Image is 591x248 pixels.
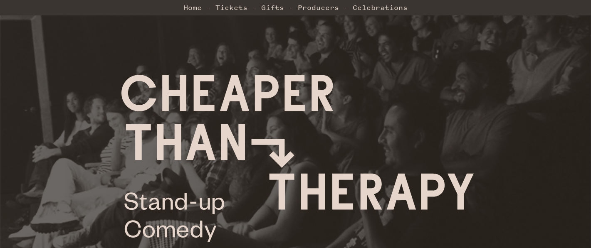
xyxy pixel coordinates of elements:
img: Cheaper Than Therapy logo [121,75,474,242]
